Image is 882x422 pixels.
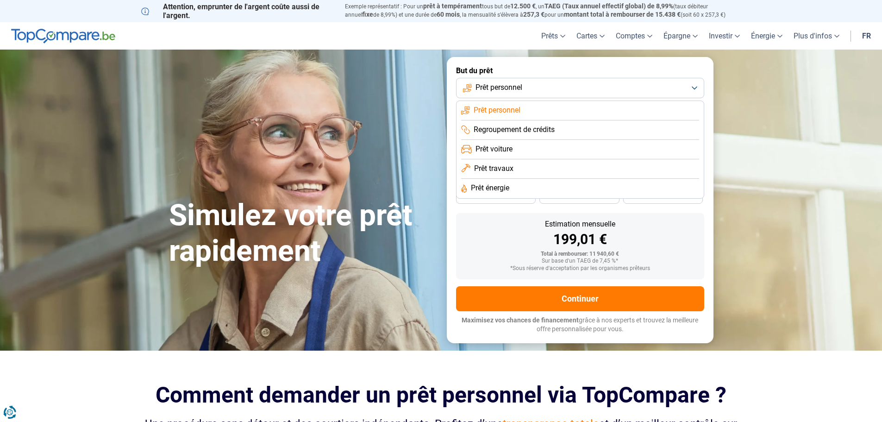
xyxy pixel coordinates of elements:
[463,251,697,258] div: Total à rembourser: 11 940,60 €
[475,144,513,154] span: Prêt voiture
[653,194,673,200] span: 24 mois
[564,11,681,18] span: montant total à rembourser de 15.438 €
[510,2,536,10] span: 12.500 €
[456,78,704,98] button: Prêt personnel
[423,2,482,10] span: prêt à tempérament
[703,22,745,50] a: Investir
[544,2,673,10] span: TAEG (Taux annuel effectif global) de 8,99%
[569,194,589,200] span: 30 mois
[788,22,845,50] a: Plus d'infos
[474,105,520,115] span: Prêt personnel
[462,316,579,324] span: Maximisez vos chances de financement
[474,164,513,174] span: Prêt travaux
[745,22,788,50] a: Énergie
[456,316,704,334] p: grâce à nos experts et trouvez la meilleure offre personnalisée pour vous.
[523,11,544,18] span: 257,3 €
[463,220,697,228] div: Estimation mensuelle
[141,2,334,20] p: Attention, emprunter de l'argent coûte aussi de l'argent.
[536,22,571,50] a: Prêts
[571,22,610,50] a: Cartes
[345,2,741,19] p: Exemple représentatif : Pour un tous but de , un (taux débiteur annuel de 8,99%) et une durée de ...
[11,29,115,44] img: TopCompare
[857,22,876,50] a: fr
[610,22,658,50] a: Comptes
[486,194,506,200] span: 36 mois
[463,265,697,272] div: *Sous réserve d'acceptation par les organismes prêteurs
[463,258,697,265] div: Sur base d'un TAEG de 7,45 %*
[475,82,522,93] span: Prêt personnel
[141,382,741,408] h2: Comment demander un prêt personnel via TopCompare ?
[471,183,509,193] span: Prêt énergie
[456,286,704,311] button: Continuer
[437,11,460,18] span: 60 mois
[456,66,704,75] label: But du prêt
[474,125,555,135] span: Regroupement de crédits
[658,22,703,50] a: Épargne
[169,198,436,269] h1: Simulez votre prêt rapidement
[362,11,373,18] span: fixe
[463,233,697,246] div: 199,01 €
